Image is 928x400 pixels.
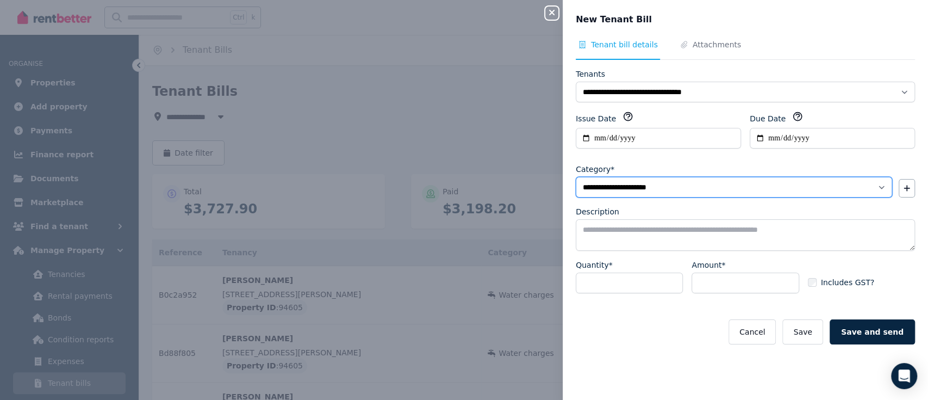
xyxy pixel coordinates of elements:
button: Save [782,319,823,344]
label: Due Date [750,113,786,124]
label: Amount* [692,260,725,270]
input: Includes GST? [808,278,817,287]
button: Save and send [830,319,915,344]
span: Attachments [693,39,741,50]
label: Issue Date [576,113,616,124]
button: Cancel [728,319,776,344]
label: Category* [576,164,614,175]
span: Includes GST? [821,277,874,288]
label: Tenants [576,69,605,79]
label: Description [576,206,619,217]
div: Open Intercom Messenger [891,363,917,389]
span: Tenant bill details [591,39,658,50]
nav: Tabs [576,39,915,60]
label: Quantity* [576,260,613,270]
span: New Tenant Bill [576,13,652,26]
